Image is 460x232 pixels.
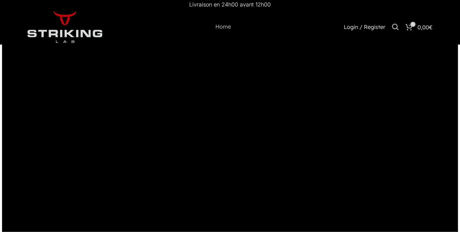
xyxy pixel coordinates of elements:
[28,23,102,30] a: Site logo
[340,20,389,34] a: Login / Register
[215,20,231,34] a: Home
[429,23,432,30] span: €
[189,2,271,7] p: Livraison en 24h00 avant 12h00
[106,20,340,34] div: Main navigation
[389,20,402,34] a: Search
[215,23,231,30] span: Home
[402,20,436,34] a: 0 0,00€
[410,22,415,27] span: 0
[344,24,385,30] span: Login / Register
[418,23,432,30] bdi: 0,00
